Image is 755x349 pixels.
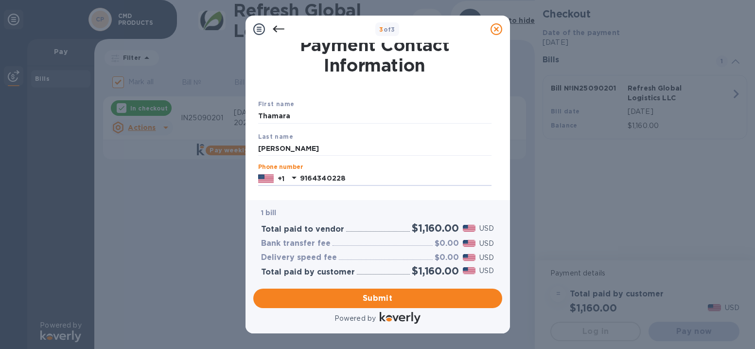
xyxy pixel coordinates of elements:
span: Submit [261,293,494,304]
p: USD [479,223,494,234]
h2: $1,160.00 [412,222,458,234]
img: US [258,173,274,184]
h3: Total paid by customer [261,268,355,277]
img: Logo [380,312,421,324]
p: Powered by [334,313,376,324]
label: Phone number [258,165,303,170]
img: USD [463,254,476,261]
input: Enter your first name [258,109,492,124]
h2: $1,160.00 [412,265,458,277]
b: of 3 [379,26,395,33]
b: First name [258,100,295,108]
p: USD [479,266,494,276]
p: +1 [278,174,284,184]
img: USD [463,225,476,232]
h3: Total paid to vendor [261,225,344,234]
h1: Payment Contact Information [258,35,492,75]
h3: Delivery speed fee [261,253,337,262]
p: USD [479,253,494,263]
p: USD [479,239,494,249]
input: Enter your last name [258,141,492,156]
b: 1 bill [261,209,277,217]
button: Submit [253,289,502,308]
img: USD [463,267,476,274]
span: 3 [379,26,383,33]
h3: $0.00 [435,239,459,248]
img: USD [463,240,476,247]
h3: $0.00 [435,253,459,262]
h3: Bank transfer fee [261,239,331,248]
b: Last name [258,133,294,140]
input: Enter your phone number [300,171,492,186]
